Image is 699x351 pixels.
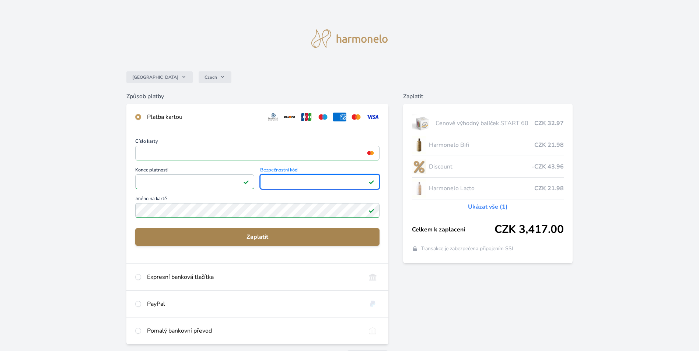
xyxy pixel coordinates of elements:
[429,184,535,193] span: Harmonelo Lacto
[333,113,346,121] img: amex.svg
[141,233,374,241] span: Zaplatit
[421,245,515,252] span: Transakce je zabezpečena připojením SSL
[429,141,535,149] span: Harmonelo Bifi
[534,141,564,149] span: CZK 21.98
[403,92,573,101] h6: Zaplatit
[132,74,178,80] span: [GEOGRAPHIC_DATA]
[126,92,388,101] h6: Způsob platby
[283,113,297,121] img: discover.svg
[436,119,534,128] span: Cenově výhodný balíček START 60
[126,71,193,83] button: [GEOGRAPHIC_DATA]
[366,150,375,156] img: mc
[135,168,254,174] span: Konec platnosti
[468,202,508,211] a: Ukázat vše (1)
[147,299,360,308] div: PayPal
[412,136,426,154] img: CLEAN_BIFI_se_stinem_x-lo.jpg
[368,208,374,213] img: Platné pole
[243,179,249,185] img: Platné pole
[147,326,360,335] div: Pomalý bankovní převod
[311,29,388,48] img: logo.svg
[366,113,380,121] img: visa.svg
[534,184,564,193] span: CZK 21.98
[139,148,376,158] iframe: Iframe pro číslo karty
[412,179,426,198] img: CLEAN_LACTO_se_stinem_x-hi-lo.jpg
[199,71,231,83] button: Czech
[135,196,380,203] span: Jméno na kartě
[534,119,564,128] span: CZK 32.97
[300,113,313,121] img: jcb.svg
[532,162,564,171] span: -CZK 43.96
[368,179,374,185] img: Platné pole
[366,273,380,281] img: onlineBanking_CZ.svg
[494,223,564,236] span: CZK 3,417.00
[135,139,380,146] span: Číslo karty
[135,228,380,246] button: Zaplatit
[349,113,363,121] img: mc.svg
[412,114,433,132] img: start.jpg
[263,177,376,187] iframe: Iframe pro bezpečnostní kód
[412,157,426,176] img: discount-lo.png
[266,113,280,121] img: diners.svg
[366,326,380,335] img: bankTransfer_IBAN.svg
[135,203,380,218] input: Jméno na kartěPlatné pole
[147,273,360,281] div: Expresní banková tlačítka
[260,168,379,174] span: Bezpečnostní kód
[366,299,380,308] img: paypal.svg
[205,74,217,80] span: Czech
[412,225,495,234] span: Celkem k zaplacení
[139,177,251,187] iframe: Iframe pro datum vypršení platnosti
[429,162,532,171] span: Discount
[316,113,330,121] img: maestro.svg
[147,113,261,121] div: Platba kartou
